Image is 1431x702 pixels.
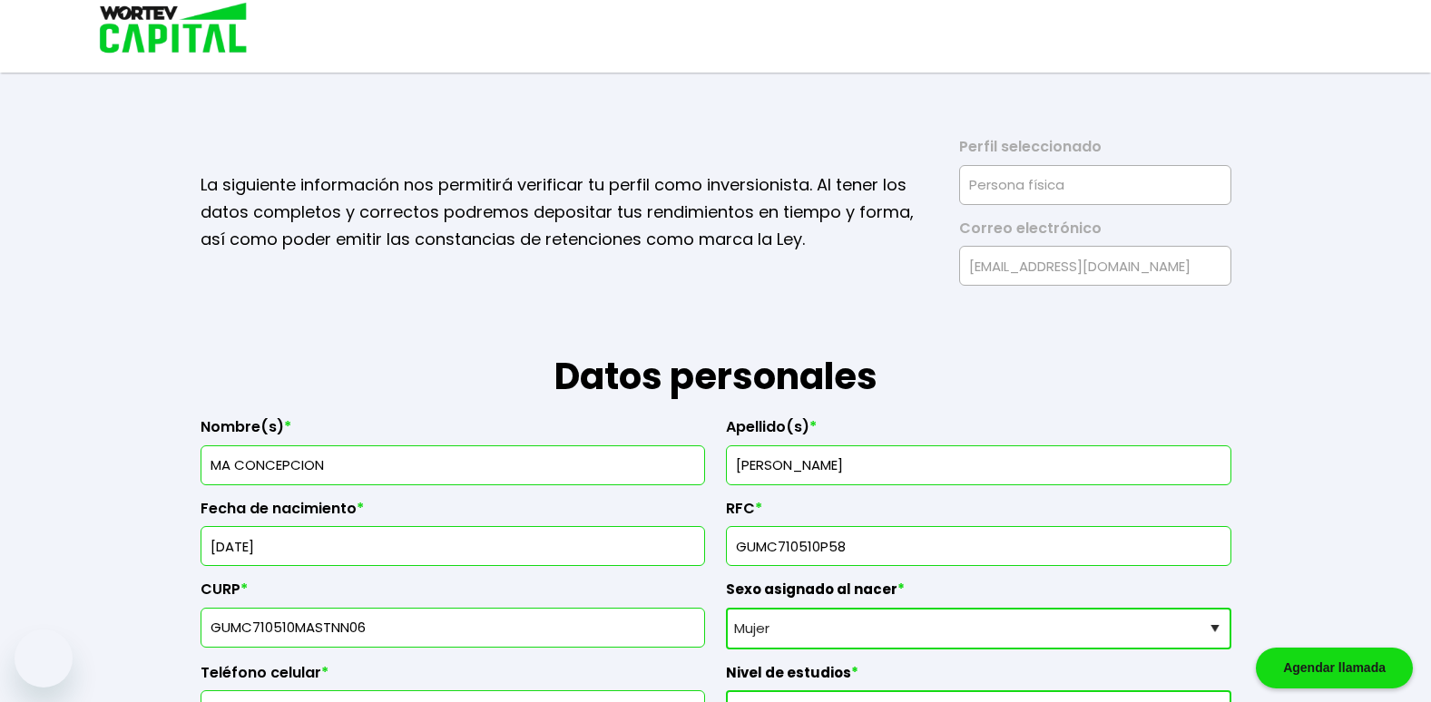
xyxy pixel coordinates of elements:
p: La siguiente información nos permitirá verificar tu perfil como inversionista. Al tener los datos... [201,171,935,253]
label: Fecha de nacimiento [201,500,706,527]
label: Apellido(s) [726,418,1231,445]
input: 13 caracteres [734,527,1223,565]
label: RFC [726,500,1231,527]
label: CURP [201,580,706,608]
label: Correo electrónico [959,219,1231,247]
label: Nombre(s) [201,418,706,445]
h1: Datos personales [201,286,1231,404]
input: DD/MM/AAAA [209,527,698,565]
iframe: Botón para iniciar la ventana de mensajería [15,629,73,687]
label: Sexo asignado al nacer [726,580,1231,608]
label: Perfil seleccionado [959,138,1231,165]
label: Teléfono celular [201,664,706,691]
div: Agendar llamada [1256,648,1413,688]
label: Nivel de estudios [726,664,1231,691]
input: 18 caracteres [209,609,698,647]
